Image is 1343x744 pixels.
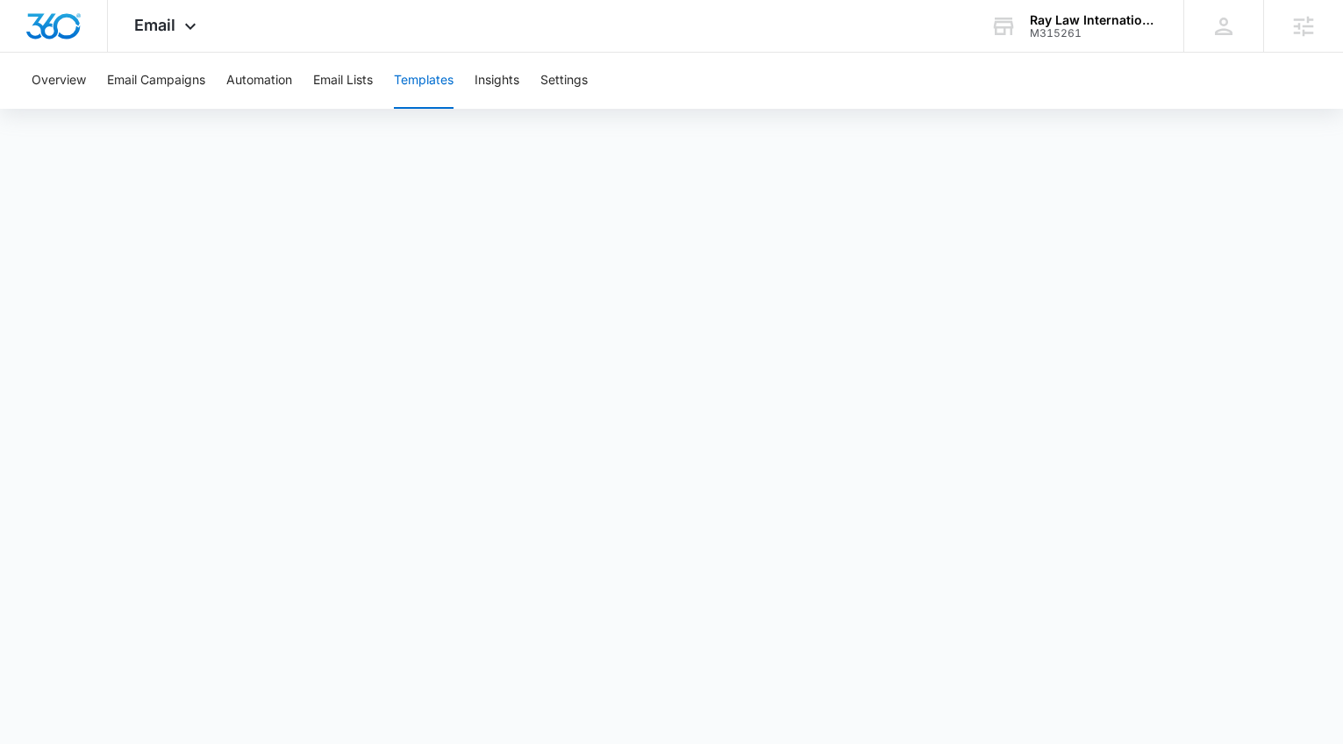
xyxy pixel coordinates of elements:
button: Insights [475,53,519,109]
div: account name [1030,13,1158,27]
button: Templates [394,53,454,109]
span: Email [134,16,175,34]
button: Automation [226,53,292,109]
button: Overview [32,53,86,109]
button: Email Campaigns [107,53,205,109]
button: Settings [540,53,588,109]
div: account id [1030,27,1158,39]
button: Email Lists [313,53,373,109]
